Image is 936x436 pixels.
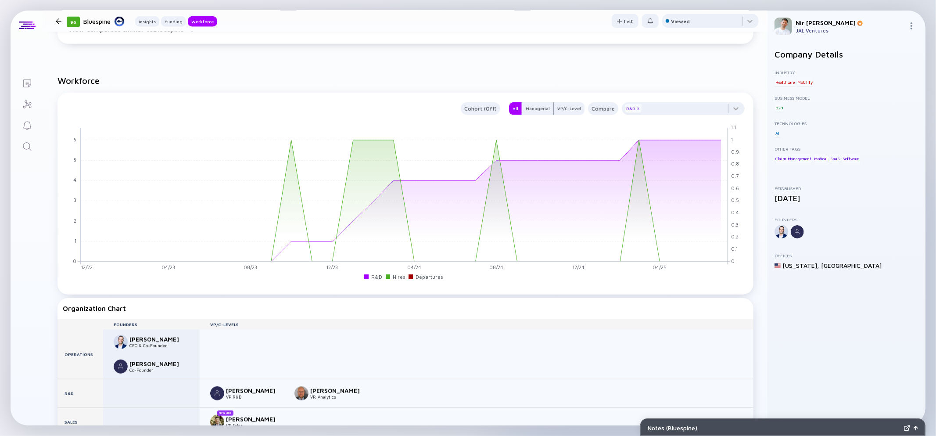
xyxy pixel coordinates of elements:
[653,264,667,270] tspan: 04/25
[588,104,618,114] div: Compare
[135,16,159,27] button: Insights
[103,322,200,327] div: Founders
[775,49,918,59] h2: Company Details
[821,262,882,269] div: [GEOGRAPHIC_DATA]
[732,124,736,130] tspan: 1.1
[73,258,77,264] tspan: 0
[732,258,735,264] tspan: 0
[57,330,103,379] div: Operations
[11,135,43,156] a: Search
[775,186,918,191] div: Established
[775,146,918,151] div: Other Tags
[210,386,224,400] img: Yossi Mansano picture
[74,137,77,142] tspan: 6
[732,246,738,252] tspan: 0.1
[522,104,553,113] div: Managerial
[732,234,739,240] tspan: 0.2
[226,423,284,428] div: VP Sales
[81,264,93,270] tspan: 12/22
[732,149,739,155] tspan: 0.9
[908,22,915,29] img: Menu
[294,386,308,400] img: Drew Morgan picture
[775,103,784,112] div: B2B
[226,387,284,394] div: [PERSON_NAME]
[11,114,43,135] a: Reminders
[489,264,503,270] tspan: 08/24
[161,16,186,27] button: Funding
[461,102,500,115] button: Cohort (Off)
[775,194,918,203] div: [DATE]
[612,14,638,28] button: List
[829,154,840,163] div: SaaS
[75,238,77,244] tspan: 1
[775,154,812,163] div: Claim Management
[775,18,792,35] img: Nir Profile Picture
[129,360,187,368] div: [PERSON_NAME]
[796,27,904,34] div: JAL Ventures
[732,209,739,215] tspan: 0.4
[11,93,43,114] a: Investor Map
[210,415,224,429] img: Ross Reavis picture
[625,104,642,113] div: R&D
[188,17,217,26] div: Workforce
[74,157,77,162] tspan: 5
[244,264,257,270] tspan: 08/23
[63,304,748,312] div: Organization Chart
[648,424,900,432] div: Notes ( Bluespine )
[775,253,918,258] div: Offices
[326,264,338,270] tspan: 12/23
[732,161,739,167] tspan: 0.8
[461,104,500,114] div: Cohort (Off)
[775,263,781,269] img: United States Flag
[775,70,918,75] div: Industry
[161,264,175,270] tspan: 04/23
[57,408,103,436] div: Sales
[782,262,819,269] div: [US_STATE] ,
[732,198,739,203] tspan: 0.5
[732,185,739,191] tspan: 0.6
[74,218,77,223] tspan: 2
[554,104,585,113] div: VP/C-Level
[573,264,585,270] tspan: 12/24
[813,154,828,163] div: Medical
[509,102,522,115] button: All
[732,137,733,142] tspan: 1
[775,217,918,222] div: Founders
[114,335,128,349] img: David Talinovsky picture
[775,129,780,137] div: AI
[129,368,187,373] div: Co-Founder
[732,222,739,227] tspan: 0.3
[842,154,860,163] div: Software
[226,415,284,423] div: [PERSON_NAME]
[732,173,739,179] tspan: 0.7
[635,106,641,112] div: x
[188,16,217,27] button: Workforce
[129,335,187,343] div: [PERSON_NAME]
[83,16,125,27] div: Bluespine
[11,72,43,93] a: Lists
[114,360,128,374] img: Gal Frishman picture
[57,379,103,407] div: R&D
[797,78,814,86] div: Mobility
[775,121,918,126] div: Technologies
[522,102,554,115] button: Managerial
[226,394,284,400] div: VP R&D
[588,102,618,115] button: Compare
[914,426,918,430] img: Open Notes
[74,198,77,203] tspan: 3
[200,322,753,327] div: VP/C-Levels
[554,102,585,115] button: VP/C-Level
[217,411,233,416] div: New Hire
[161,17,186,26] div: Funding
[671,18,690,25] div: Viewed
[310,387,368,394] div: [PERSON_NAME]
[129,343,187,348] div: CEO & Co-Founder
[67,17,80,27] div: 96
[775,95,918,101] div: Business Model
[57,76,753,86] h2: Workforce
[407,264,421,270] tspan: 04/24
[135,17,159,26] div: Insights
[775,78,796,86] div: Healthcare
[904,425,910,431] img: Expand Notes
